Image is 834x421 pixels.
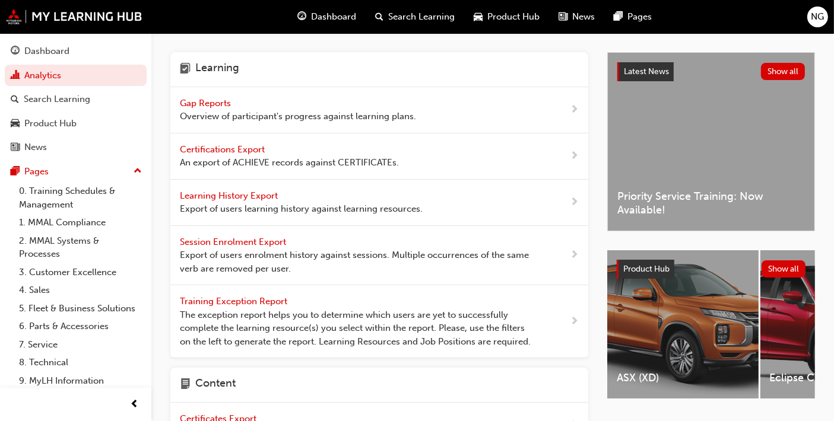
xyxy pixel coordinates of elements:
span: Pages [628,10,652,24]
a: guage-iconDashboard [288,5,366,29]
span: pages-icon [614,9,623,24]
a: 5. Fleet & Business Solutions [14,299,147,318]
span: next-icon [570,314,579,329]
span: Training Exception Report [180,296,290,307]
a: Learning History Export Export of users learning history against learning resources.next-icon [170,180,588,226]
span: prev-icon [131,397,139,412]
a: car-iconProduct Hub [465,5,550,29]
button: Show all [762,260,806,278]
a: 8. Technical [14,353,147,372]
img: mmal [6,9,142,24]
a: ASX (XD) [607,250,759,398]
span: next-icon [570,195,579,210]
span: guage-icon [298,9,307,24]
div: Search Learning [24,93,90,106]
a: News [5,136,147,158]
span: up-icon [134,164,142,179]
span: car-icon [11,119,20,129]
span: news-icon [11,142,20,153]
a: 3. Customer Excellence [14,263,147,282]
button: Pages [5,161,147,183]
span: The exception report helps you to determine which users are yet to successfully complete the lear... [180,308,532,349]
span: learning-icon [180,62,191,77]
a: Dashboard [5,40,147,62]
span: Product Hub [623,264,670,274]
span: Product Hub [488,10,540,24]
span: Search Learning [389,10,455,24]
a: news-iconNews [550,5,605,29]
button: Show all [761,63,806,80]
div: Pages [24,165,49,178]
a: Search Learning [5,88,147,110]
a: Session Enrolment Export Export of users enrolment history against sessions. Multiple occurrences... [170,226,588,286]
span: page-icon [180,377,191,393]
a: 7. Service [14,336,147,354]
h4: Content [195,377,236,393]
a: Product HubShow all [617,260,806,279]
span: car-icon [474,9,483,24]
a: Gap Reports Overview of participant's progress against learning plans.next-icon [170,87,588,133]
a: 9. MyLH Information [14,372,147,390]
span: search-icon [11,94,19,105]
span: Learning History Export [180,190,280,201]
span: guage-icon [11,46,20,57]
span: next-icon [570,149,579,164]
span: Priority Service Training: Now Available! [617,190,805,216]
span: Export of users enrolment history against sessions. Multiple occurrences of the same verb are rem... [180,248,532,275]
button: NG [807,7,828,27]
a: Latest NewsShow all [617,62,805,81]
div: Product Hub [24,117,77,130]
div: Dashboard [24,44,69,58]
span: search-icon [376,9,384,24]
span: Gap Reports [180,98,233,109]
span: chart-icon [11,71,20,81]
a: Certifications Export An export of ACHIEVE records against CERTIFICATEs.next-icon [170,133,588,180]
span: Export of users learning history against learning resources. [180,202,423,216]
a: Analytics [5,65,147,87]
div: News [24,141,47,154]
span: Session Enrolment Export [180,237,288,247]
span: next-icon [570,103,579,117]
a: Training Exception Report The exception report helps you to determine which users are yet to succ... [170,285,588,358]
span: Overview of participant's progress against learning plans. [180,110,416,123]
a: 0. Training Schedules & Management [14,182,147,213]
a: search-iconSearch Learning [366,5,465,29]
a: 6. Parts & Accessories [14,317,147,336]
span: NG [811,10,825,24]
a: 4. Sales [14,281,147,299]
span: Latest News [624,66,669,76]
span: pages-icon [11,167,20,177]
span: Dashboard [312,10,357,24]
span: ASX (XD) [617,371,749,385]
button: DashboardAnalyticsSearch LearningProduct HubNews [5,38,147,161]
span: news-icon [559,9,568,24]
a: pages-iconPages [605,5,662,29]
a: 1. MMAL Compliance [14,213,147,232]
a: Latest NewsShow allPriority Service Training: Now Available! [607,52,815,231]
span: An export of ACHIEVE records against CERTIFICATEs. [180,156,399,170]
span: Certifications Export [180,144,267,155]
span: next-icon [570,248,579,263]
span: News [573,10,595,24]
h4: Learning [195,62,239,77]
a: 2. MMAL Systems & Processes [14,232,147,263]
a: Product Hub [5,113,147,135]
